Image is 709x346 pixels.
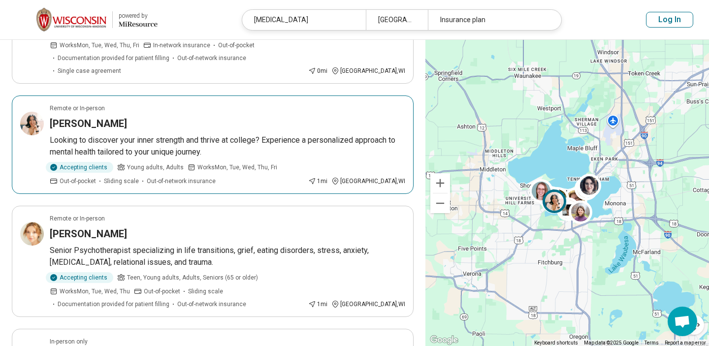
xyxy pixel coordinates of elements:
span: Out-of-network insurance [177,54,246,63]
span: Sliding scale [188,287,223,296]
div: [GEOGRAPHIC_DATA] , WI [331,300,405,309]
span: Works Mon, Tue, Wed, Thu [60,287,130,296]
div: 0 mi [308,66,327,75]
span: Out-of-pocket [218,41,255,50]
p: In-person only [50,337,88,346]
h3: [PERSON_NAME] [50,117,127,130]
div: Open chat [668,307,697,336]
span: Works Mon, Tue, Wed, Thu, Fri [197,163,277,172]
p: Remote or In-person [50,214,105,223]
span: Teen, Young adults, Adults, Seniors (65 or older) [127,273,258,282]
span: Single case agreement [58,66,121,75]
div: [GEOGRAPHIC_DATA], [GEOGRAPHIC_DATA] [366,10,428,30]
span: Out-of-pocket [144,287,180,296]
span: Out-of-network insurance [147,177,216,186]
div: powered by [119,11,158,20]
div: [GEOGRAPHIC_DATA] , WI [331,66,405,75]
div: 1 mi [308,300,327,309]
span: Documentation provided for patient filling [58,54,169,63]
span: In-network insurance [153,41,210,50]
button: Zoom in [430,173,450,193]
div: Accepting clients [46,162,113,173]
span: Works Mon, Tue, Wed, Thu, Fri [60,41,139,50]
span: Young adults, Adults [127,163,184,172]
div: Accepting clients [46,272,113,283]
div: [MEDICAL_DATA] [242,10,366,30]
span: Documentation provided for patient filling [58,300,169,309]
a: Report a map error [665,340,706,346]
h3: [PERSON_NAME] [50,227,127,241]
a: University of Wisconsin-Madisonpowered by [16,8,158,31]
p: Senior Psychotherapist specializing in life transitions, grief, eating disorders, stress, anxiety... [50,245,405,268]
a: Terms (opens in new tab) [645,340,659,346]
p: Looking to discover your inner strength and thrive at college? Experience a personalized approach... [50,134,405,158]
button: Log In [646,12,693,28]
div: Insurance plan [428,10,551,30]
span: Sliding scale [104,177,139,186]
span: Map data ©2025 Google [584,340,639,346]
div: 1 mi [308,177,327,186]
p: Remote or In-person [50,104,105,113]
span: Out-of-pocket [60,177,96,186]
img: University of Wisconsin-Madison [36,8,106,31]
div: [GEOGRAPHIC_DATA] , WI [331,177,405,186]
span: Out-of-network insurance [177,300,246,309]
button: Zoom out [430,193,450,213]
